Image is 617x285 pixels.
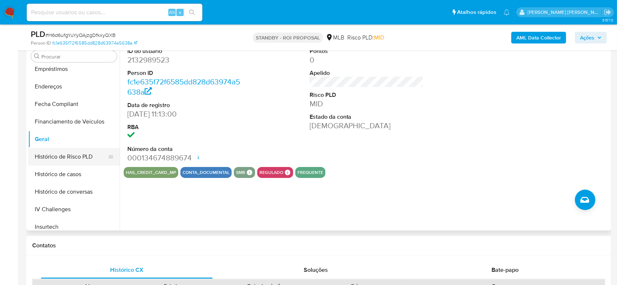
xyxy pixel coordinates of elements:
[310,113,424,121] dt: Estado da conta
[179,9,181,16] span: s
[31,40,51,46] b: Person ID
[183,171,229,174] button: conta_documental
[31,28,45,40] b: PLD
[127,47,242,55] dt: ID do usuário
[27,8,202,17] input: Pesquise usuários ou casos...
[41,53,114,60] input: Procurar
[34,53,40,59] button: Procurar
[28,60,120,78] button: Empréstimos
[127,55,242,65] dd: 2132989523
[516,32,561,43] b: AML Data Collector
[127,145,242,153] dt: Número da conta
[304,266,328,274] span: Soluções
[126,171,176,174] button: has_credit_card_mp
[28,95,120,113] button: Fecha Compliant
[504,9,510,15] a: Notificações
[528,9,602,16] p: andrea.asantos@mercadopago.com.br
[45,31,116,39] span: # H6d6ufgYuYyOAjzgDfkxyQXB
[253,33,323,43] p: STANDBY - ROI PROPOSAL
[28,218,120,236] button: Insurtech
[28,166,120,183] button: Histórico de casos
[374,33,384,42] span: MID
[127,153,242,163] dd: 000134674889674
[28,183,120,201] button: Histórico de conversas
[28,201,120,218] button: IV Challenges
[604,8,612,16] a: Sair
[127,109,242,119] dd: [DATE] 11:13:00
[127,76,240,97] a: fc1e635f72f6585dd828d63974a5638a
[28,113,120,130] button: Financiamento de Veículos
[184,7,199,18] button: search-icon
[310,47,424,55] dt: Pontos
[169,9,175,16] span: Alt
[259,171,283,174] button: regulado
[110,266,143,274] span: Histórico CX
[326,34,344,42] div: MLB
[580,32,594,43] span: Ações
[298,171,323,174] button: frequente
[32,242,605,249] h1: Contatos
[127,101,242,109] dt: Data de registro
[28,78,120,95] button: Endereços
[457,8,496,16] span: Atalhos rápidos
[310,99,424,109] dd: MID
[52,40,137,46] a: fc1e635f72f6585dd828d63974a5638a
[575,32,607,43] button: Ações
[602,17,613,23] span: 3.157.0
[127,69,242,77] dt: Person ID
[310,69,424,77] dt: Apelido
[310,55,424,65] dd: 0
[28,130,120,148] button: Geral
[347,34,384,42] span: Risco PLD:
[491,266,519,274] span: Bate-papo
[127,123,242,131] dt: RBA
[236,171,245,174] button: smb
[511,32,566,43] button: AML Data Collector
[28,148,114,166] button: Histórico de Risco PLD
[310,121,424,131] dd: [DEMOGRAPHIC_DATA]
[310,91,424,99] dt: Risco PLD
